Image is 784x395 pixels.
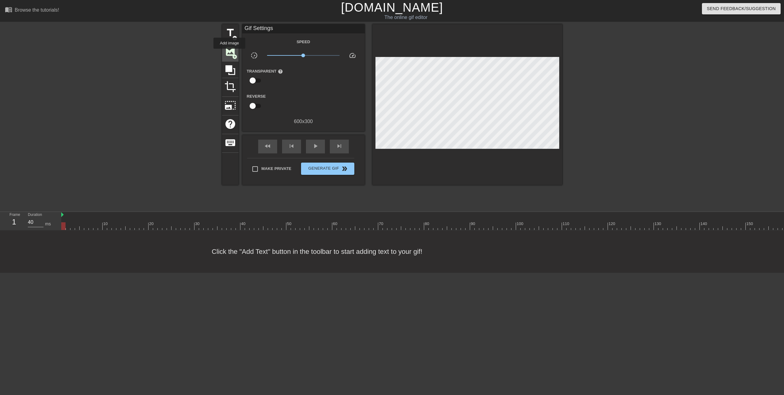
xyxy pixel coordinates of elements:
div: 110 [563,221,570,227]
span: speed [349,52,356,59]
span: add_circle [232,36,237,41]
div: 90 [471,221,476,227]
div: 50 [287,221,292,227]
label: Transparent [247,68,283,74]
div: 1 [9,216,19,228]
span: add_circle [232,54,237,59]
div: 30 [195,221,201,227]
button: Generate Gif [301,163,354,175]
span: skip_next [336,142,343,150]
div: 600 x 300 [242,118,365,125]
div: 60 [333,221,338,227]
label: Reverse [247,93,266,100]
div: 120 [609,221,616,227]
div: Gif Settings [242,24,365,33]
span: slow_motion_video [251,52,258,59]
div: Frame [5,212,23,230]
span: play_arrow [312,142,319,150]
div: 80 [425,221,430,227]
span: skip_previous [288,142,295,150]
span: Generate Gif [303,165,352,172]
span: Make Private [262,166,292,172]
div: 150 [746,221,754,227]
button: Send Feedback/Suggestion [702,3,781,14]
div: 100 [517,221,524,227]
span: image [224,46,236,57]
label: Duration [28,213,42,217]
span: help [278,69,283,74]
span: keyboard [224,137,236,149]
div: 40 [241,221,247,227]
a: Browse the tutorials! [5,6,59,15]
span: photo_size_select_large [224,100,236,111]
div: 10 [103,221,109,227]
label: Speed [296,39,310,45]
span: help [224,118,236,130]
span: double_arrow [341,165,348,172]
div: The online gif editor [264,14,547,21]
div: ms [45,221,51,227]
div: 140 [700,221,708,227]
div: 20 [149,221,155,227]
div: Browse the tutorials! [15,7,59,13]
a: [DOMAIN_NAME] [341,1,443,14]
span: crop [224,81,236,92]
div: 70 [379,221,384,227]
span: menu_book [5,6,12,13]
span: fast_rewind [264,142,271,150]
span: title [224,27,236,39]
span: Send Feedback/Suggestion [707,5,776,13]
div: 130 [654,221,662,227]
